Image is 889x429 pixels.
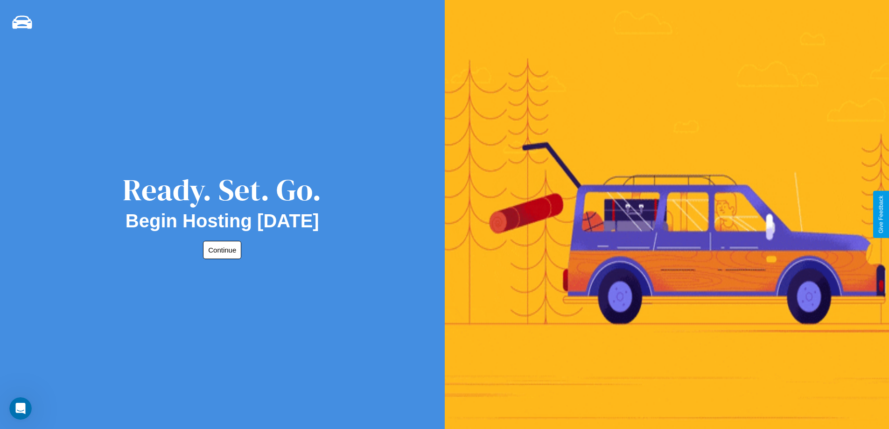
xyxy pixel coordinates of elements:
div: Give Feedback [878,196,884,233]
button: Continue [203,241,241,259]
div: Ready. Set. Go. [123,169,322,211]
h2: Begin Hosting [DATE] [126,211,319,232]
iframe: Intercom live chat [9,397,32,420]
